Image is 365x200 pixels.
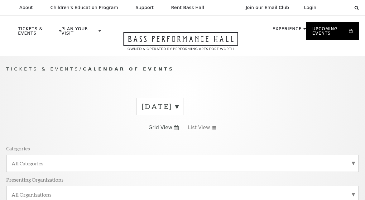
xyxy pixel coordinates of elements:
[6,66,79,71] span: Tickets & Events
[19,5,33,10] p: About
[142,102,179,111] label: [DATE]
[326,5,348,11] select: Select:
[61,27,97,39] p: Plan Your Visit
[188,124,210,131] span: List View
[12,160,353,167] label: All Categories
[148,124,172,131] span: Grid View
[6,145,30,152] p: Categories
[6,65,359,73] p: /
[12,191,353,198] label: All Organizations
[83,66,174,71] span: Calendar of Events
[312,27,348,39] p: Upcoming Events
[6,176,64,183] p: Presenting Organizations
[136,5,154,10] p: Support
[18,27,57,39] p: Tickets & Events
[50,5,118,10] p: Children's Education Program
[171,5,204,10] p: Rent Bass Hall
[272,27,302,34] p: Experience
